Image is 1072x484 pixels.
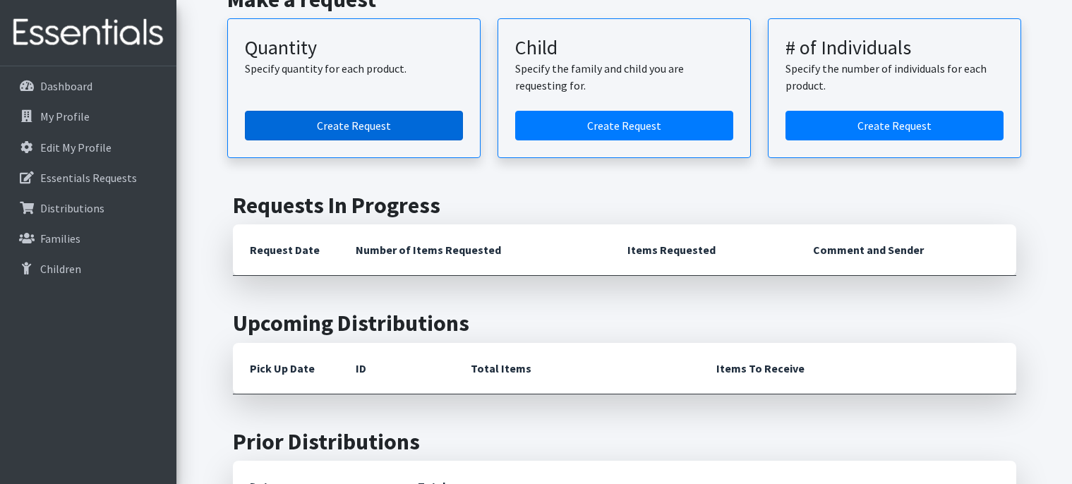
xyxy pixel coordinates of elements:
p: Dashboard [40,79,92,93]
p: Specify the family and child you are requesting for. [515,60,733,94]
p: Specify quantity for each product. [245,60,463,77]
th: Number of Items Requested [339,224,611,276]
p: Distributions [40,201,104,215]
th: Items Requested [610,224,796,276]
a: Edit My Profile [6,133,171,162]
a: Distributions [6,194,171,222]
a: Create a request by quantity [245,111,463,140]
a: Create a request for a child or family [515,111,733,140]
img: HumanEssentials [6,9,171,56]
th: Items To Receive [699,343,1016,394]
p: Essentials Requests [40,171,137,185]
h2: Prior Distributions [233,428,1016,455]
th: Comment and Sender [796,224,1016,276]
h3: Child [515,36,733,60]
a: Families [6,224,171,253]
h3: Quantity [245,36,463,60]
h2: Upcoming Distributions [233,310,1016,337]
th: Pick Up Date [233,343,339,394]
th: ID [339,343,454,394]
a: Create a request by number of individuals [785,111,1004,140]
a: My Profile [6,102,171,131]
p: My Profile [40,109,90,123]
h2: Requests In Progress [233,192,1016,219]
a: Children [6,255,171,283]
p: Specify the number of individuals for each product. [785,60,1004,94]
th: Request Date [233,224,339,276]
h3: # of Individuals [785,36,1004,60]
a: Essentials Requests [6,164,171,192]
p: Edit My Profile [40,140,112,155]
a: Dashboard [6,72,171,100]
p: Families [40,231,80,246]
p: Children [40,262,81,276]
th: Total Items [454,343,699,394]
